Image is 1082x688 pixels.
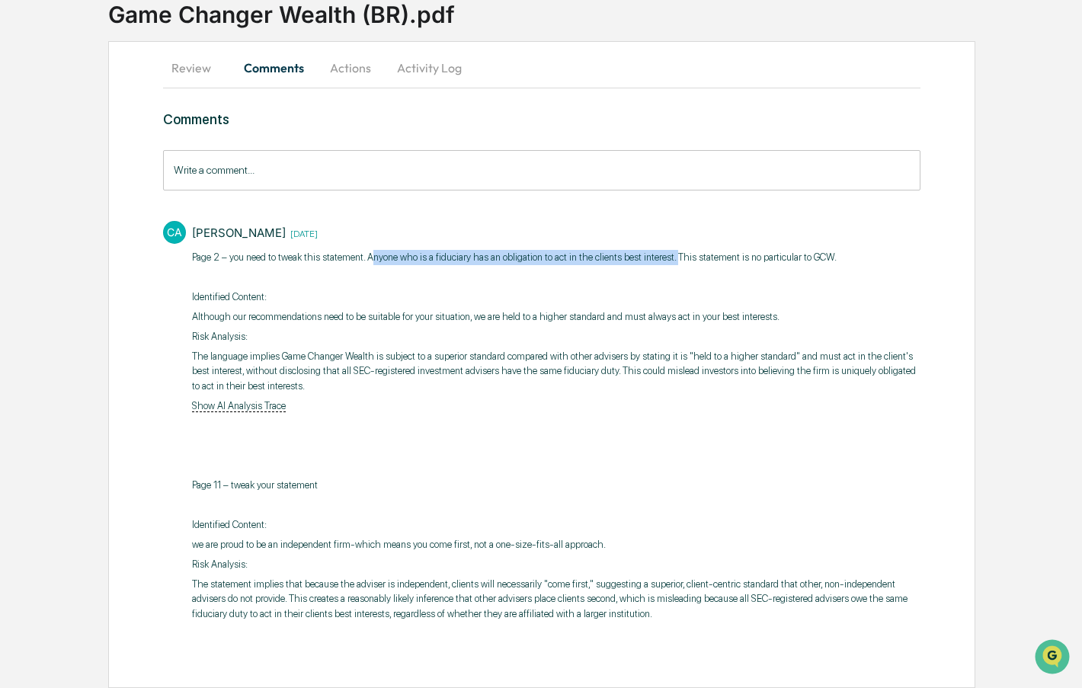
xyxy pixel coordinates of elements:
p: ​Page 2 – you need to tweak this statement. Anyone who is a fiduciary has an obligation to act in... [192,250,920,265]
p: Page 11 – tweak your statement [192,478,920,493]
div: CA [163,221,186,244]
div: [PERSON_NAME] [192,226,286,240]
p: Identified Content: [192,290,920,305]
p: Risk Analysis: [192,329,920,344]
span: Attestations [126,192,189,207]
div: Start new chat [52,117,250,132]
p: The language implies Game Changer Wealth is subject to a superior standard compared with other ad... [192,349,920,394]
a: 🖐️Preclearance [9,186,104,213]
div: 🔎 [15,222,27,235]
span: Preclearance [30,192,98,207]
div: secondary tabs example [163,50,920,86]
div: We're available if you need us! [52,132,193,144]
img: 1746055101610-c473b297-6a78-478c-a979-82029cc54cd1 [15,117,43,144]
div: 🗄️ [110,194,123,206]
p: Although our recommendations need to be suitable for your situation, we are held to a higher stan... [192,309,920,325]
u: Show AI Analysis Trace [192,400,286,412]
button: Review [163,50,232,86]
p: Risk Analysis: [192,557,920,572]
a: 🗄️Attestations [104,186,195,213]
a: 🔎Data Lookup [9,215,102,242]
iframe: Open customer support [1033,638,1074,679]
span: Data Lookup [30,221,96,236]
time: Thursday, August 21, 2025 at 1:12:45 PM CDT [286,226,318,239]
p: How can we help? [15,32,277,56]
h3: Comments [163,111,920,127]
a: Powered byPylon [107,258,184,270]
button: Actions [316,50,385,86]
p: Identified Content: [192,517,920,533]
p: we are proud to be an independent firm-which means you come first, not a one-size-fits-all approach. [192,537,920,552]
button: Comments [232,50,316,86]
span: Pylon [152,258,184,270]
div: 🖐️ [15,194,27,206]
p: The statement implies that because the adviser is independent, clients will necessarily "come fir... [192,577,920,622]
button: Start new chat [259,121,277,139]
button: Activity Log [385,50,474,86]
